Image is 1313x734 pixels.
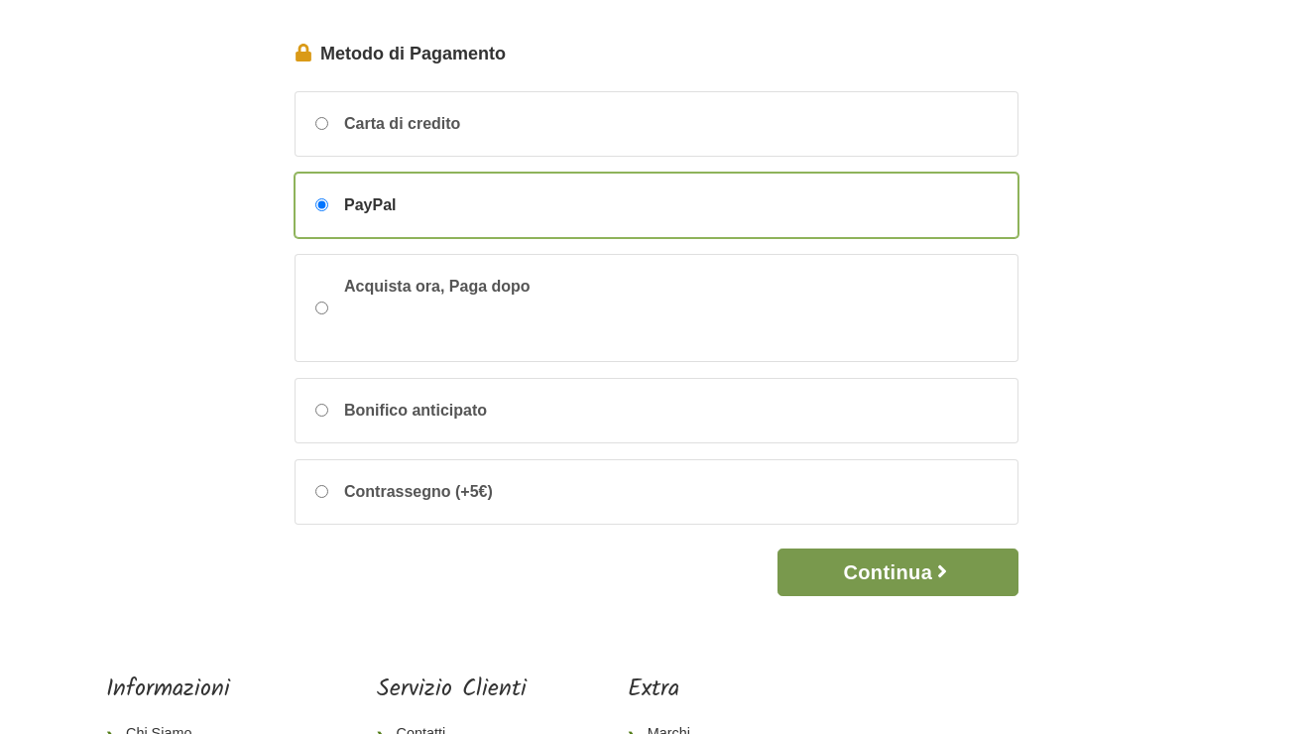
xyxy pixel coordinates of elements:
input: Contrassegno (+5€) [315,485,328,498]
h5: Informazioni [106,675,275,704]
input: PayPal [315,198,328,211]
legend: Metodo di Pagamento [295,41,1018,67]
h5: Extra [628,675,759,704]
span: Acquista ora, Paga dopo [344,275,642,341]
input: Bonifico anticipato [315,404,328,417]
span: Carta di credito [344,112,460,136]
iframe: PayPal Message 1 [344,299,642,334]
input: Acquista ora, Paga dopo [315,302,328,314]
input: Carta di credito [315,117,328,130]
span: Contrassegno (+5€) [344,480,493,504]
span: PayPal [344,193,396,217]
h5: Servizio Clienti [377,675,527,704]
button: Continua [777,549,1018,596]
span: Bonifico anticipato [344,399,487,423]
